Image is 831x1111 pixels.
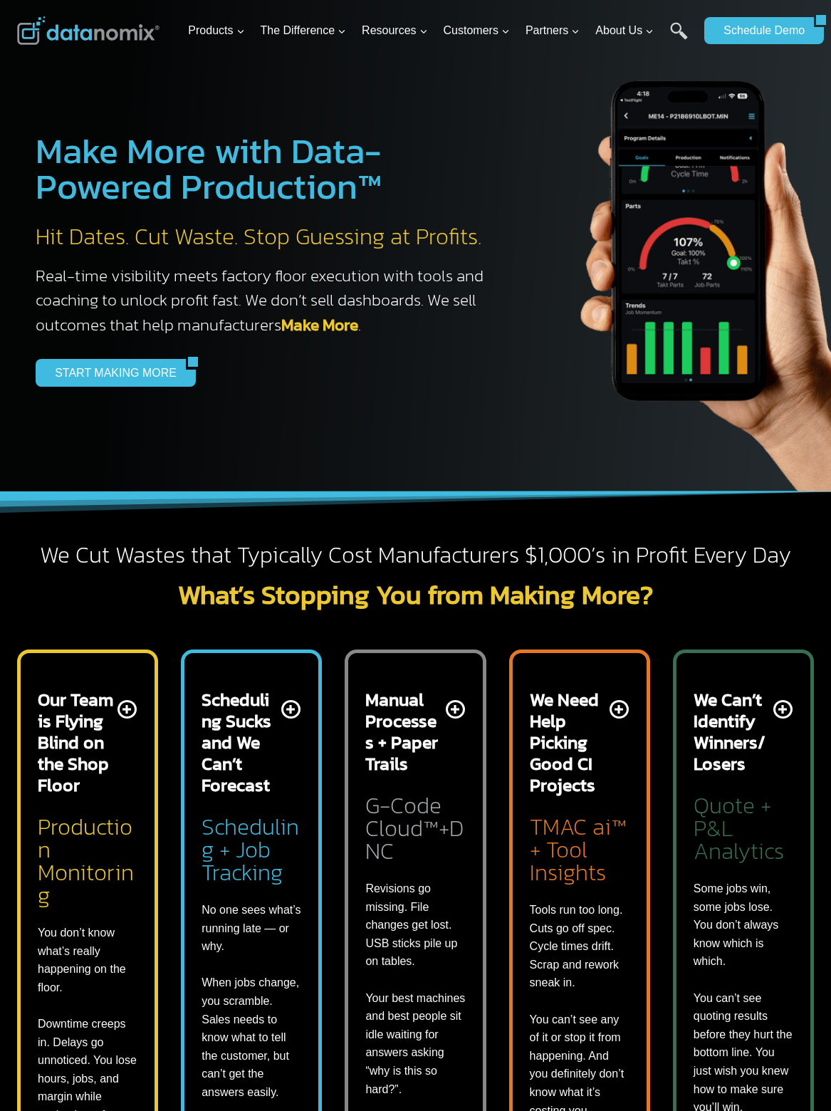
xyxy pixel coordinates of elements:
[182,8,697,54] nav: Primary Navigation
[36,359,186,386] a: START MAKING MORE
[694,689,770,774] h2: We Can’t Identify Winners/Losers
[365,689,442,774] h2: Manual Processes + Paper Trails
[17,16,160,45] img: Datanomix
[694,789,793,862] h2: Quote + P&L Analytics
[281,313,358,337] a: Make More
[260,21,346,40] span: The Difference
[202,810,301,884] h2: Scheduling + Job Tracking
[530,689,607,796] h2: We Need Help Picking Good CI Projects
[362,21,427,40] span: Resources
[704,17,814,44] a: Schedule Demo
[595,21,654,40] span: About Us
[202,689,278,796] h2: Scheduling Sucks and We Can’t Forecast
[38,810,137,907] h2: Production Monitoring
[36,133,484,204] h1: Make More with Data-Powered Production™
[38,689,115,796] h2: Our Team is Flying Blind on the Shop Floor
[526,21,580,40] span: Partners
[670,22,688,54] a: Search
[36,264,484,338] h3: Real-time visibility meets factory floor execution with tools and coaching to unlock profit fast....
[365,880,465,1098] p: Revisions go missing. File changes get lost. USB sticks pile up on tables. Your best machines and...
[444,21,510,40] span: Customers
[530,810,629,884] h2: TMAC ai™ + Tool Insights
[17,582,814,608] h2: What’s Stopping You from Making More?
[17,541,814,570] h2: We Cut Wastes that Typically Cost Manufacturers $1,000’s in Profit Every Day
[188,21,244,40] span: Products
[202,901,301,1102] p: No one sees what’s running late — or why. When jobs change, you scramble. Sales needs to know wha...
[36,222,484,252] h2: Hit Dates. Cut Waste. Stop Guessing at Profits.
[365,789,465,862] h2: G-Code Cloud™+DNC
